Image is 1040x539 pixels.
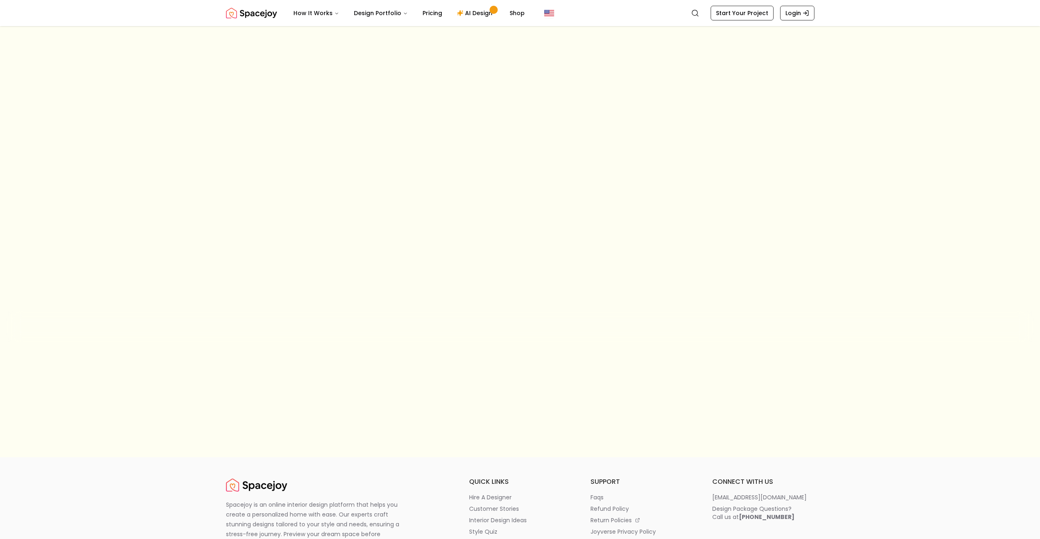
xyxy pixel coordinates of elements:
a: refund policy [590,505,693,513]
a: Shop [503,5,531,21]
a: Spacejoy [226,5,277,21]
button: Design Portfolio [347,5,414,21]
a: Start Your Project [711,6,774,20]
a: style quiz [469,528,571,536]
p: style quiz [469,528,497,536]
div: Design Package Questions? Call us at [712,505,794,521]
h6: support [590,477,693,487]
a: Login [780,6,814,20]
button: How It Works [287,5,346,21]
a: [EMAIL_ADDRESS][DOMAIN_NAME] [712,493,814,501]
p: refund policy [590,505,629,513]
a: AI Design [450,5,501,21]
img: United States [544,8,554,18]
a: customer stories [469,505,571,513]
b: [PHONE_NUMBER] [739,513,794,521]
a: return policies [590,516,693,524]
img: Spacejoy Logo [226,5,277,21]
h6: connect with us [712,477,814,487]
h6: quick links [469,477,571,487]
p: customer stories [469,505,519,513]
nav: Main [287,5,531,21]
p: interior design ideas [469,516,527,524]
a: interior design ideas [469,516,571,524]
a: joyverse privacy policy [590,528,693,536]
p: return policies [590,516,632,524]
a: Pricing [416,5,449,21]
p: joyverse privacy policy [590,528,656,536]
p: [EMAIL_ADDRESS][DOMAIN_NAME] [712,493,807,501]
img: Spacejoy Logo [226,477,287,493]
p: hire a designer [469,493,512,501]
a: faqs [590,493,693,501]
a: hire a designer [469,493,571,501]
a: Design Package Questions?Call us at[PHONE_NUMBER] [712,505,814,521]
p: faqs [590,493,604,501]
a: Spacejoy [226,477,287,493]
